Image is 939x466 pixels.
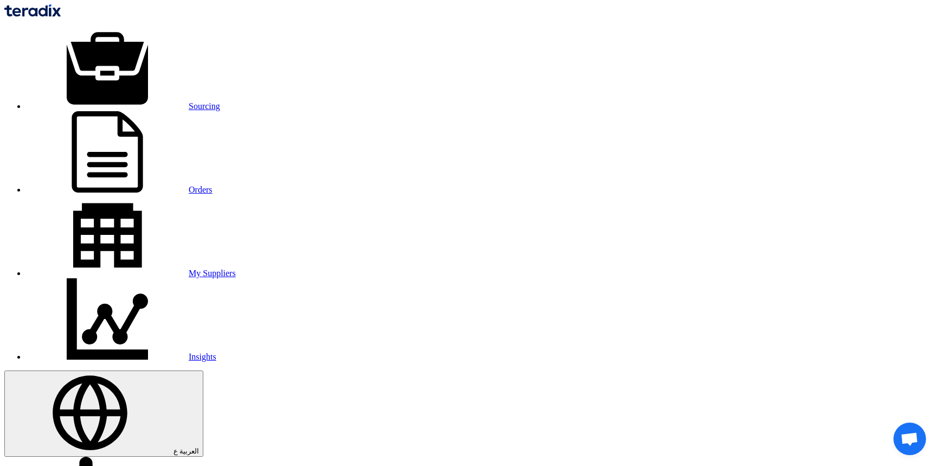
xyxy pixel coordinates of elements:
[26,101,220,111] a: Sourcing
[893,423,926,455] a: Open chat
[4,4,61,17] img: Teradix logo
[179,447,199,455] span: العربية
[26,269,236,278] a: My Suppliers
[26,185,213,194] a: Orders
[173,447,178,455] span: ع
[26,352,216,361] a: Insights
[4,371,203,457] button: العربية ع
